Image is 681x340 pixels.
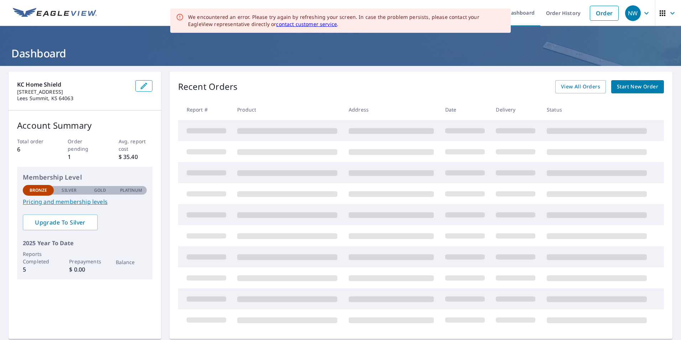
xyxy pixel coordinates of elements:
[23,239,147,247] p: 2025 Year To Date
[625,5,641,21] div: NW
[119,138,152,153] p: Avg. report cost
[17,145,51,154] p: 6
[276,21,337,27] a: contact customer service
[17,80,130,89] p: KC Home Shield
[28,218,92,226] span: Upgrade To Silver
[23,250,54,265] p: Reports Completed
[617,82,658,91] span: Start New Order
[9,46,672,61] h1: Dashboard
[94,187,106,194] p: Gold
[343,99,440,120] th: Address
[68,138,102,153] p: Order pending
[178,80,238,93] p: Recent Orders
[69,258,100,265] p: Prepayments
[116,258,147,266] p: Balance
[611,80,664,93] a: Start New Order
[178,99,232,120] th: Report #
[232,99,343,120] th: Product
[561,82,600,91] span: View All Orders
[68,153,102,161] p: 1
[590,6,619,21] a: Order
[119,153,152,161] p: $ 35.40
[23,265,54,274] p: 5
[120,187,142,194] p: Platinum
[490,99,541,120] th: Delivery
[17,138,51,145] p: Total order
[555,80,606,93] a: View All Orders
[17,119,152,132] p: Account Summary
[30,187,47,194] p: Bronze
[23,215,98,230] a: Upgrade To Silver
[13,8,97,19] img: EV Logo
[440,99,490,120] th: Date
[23,197,147,206] a: Pricing and membership levels
[541,99,653,120] th: Status
[23,172,147,182] p: Membership Level
[17,89,130,95] p: [STREET_ADDRESS]
[188,14,505,28] div: We encountered an error. Please try again by refreshing your screen. In case the problem persists...
[69,265,100,274] p: $ 0.00
[17,95,130,102] p: Lees Summit, KS 64063
[62,187,77,194] p: Silver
